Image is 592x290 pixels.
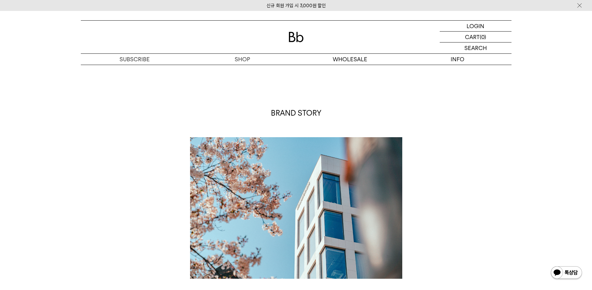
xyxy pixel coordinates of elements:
[190,108,402,118] p: BRAND STORY
[465,32,480,42] p: CART
[467,21,484,31] p: LOGIN
[440,32,511,42] a: CART (0)
[404,54,511,65] p: INFO
[296,54,404,65] p: WHOLESALE
[81,54,188,65] a: SUBSCRIBE
[464,42,487,53] p: SEARCH
[289,32,304,42] img: 로고
[480,32,486,42] p: (0)
[550,266,583,281] img: 카카오톡 채널 1:1 채팅 버튼
[188,54,296,65] a: SHOP
[440,21,511,32] a: LOGIN
[267,3,326,8] a: 신규 회원 가입 시 3,000원 할인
